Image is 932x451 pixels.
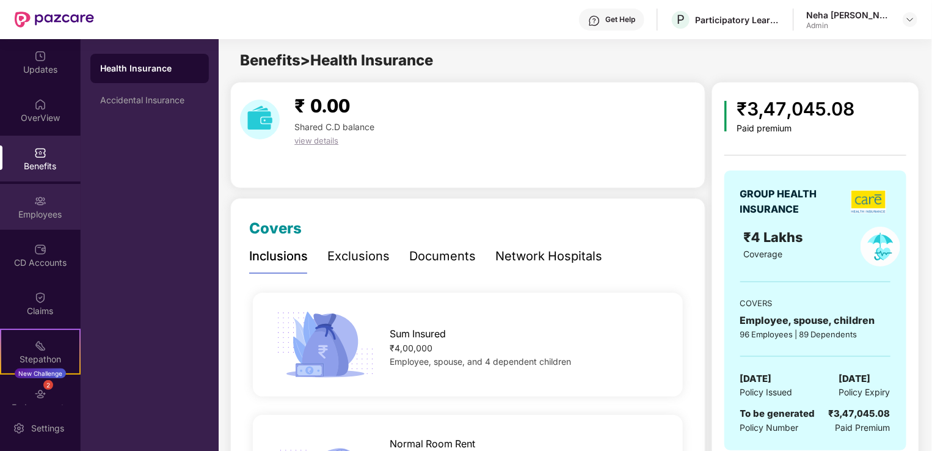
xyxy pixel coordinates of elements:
[740,386,793,399] span: Policy Issued
[740,422,799,433] span: Policy Number
[34,291,46,304] img: svg+xml;base64,PHN2ZyBpZD0iQ2xhaW0iIHhtbG5zPSJodHRwOi8vd3d3LnczLm9yZy8yMDAwL3N2ZyIgd2lkdGg9IjIwIi...
[740,297,890,309] div: COVERS
[294,122,374,132] span: Shared C.D balance
[409,247,476,266] div: Documents
[737,95,854,123] div: ₹3,47,045.08
[34,243,46,255] img: svg+xml;base64,PHN2ZyBpZD0iQ0RfQWNjb3VudHMiIGRhdGEtbmFtZT0iQ0QgQWNjb3VudHMiIHhtbG5zPSJodHRwOi8vd3...
[1,353,79,365] div: Stepathon
[100,62,199,75] div: Health Insurance
[905,15,915,24] img: svg+xml;base64,PHN2ZyBpZD0iRHJvcGRvd24tMzJ4MzIiIHhtbG5zPSJodHRwOi8vd3d3LnczLm9yZy8yMDAwL3N2ZyIgd2...
[737,123,854,134] div: Paid premium
[861,227,900,266] img: policyIcon
[743,249,782,259] span: Coverage
[740,408,815,419] span: To be generated
[272,308,378,381] img: icon
[249,219,302,237] span: Covers
[836,421,890,435] span: Paid Premium
[677,12,685,27] span: P
[740,186,847,217] div: GROUP HEALTH INSURANCE
[34,50,46,62] img: svg+xml;base64,PHN2ZyBpZD0iVXBkYXRlZCIgeG1sbnM9Imh0dHA6Ly93d3cudzMub3JnLzIwMDAvc3ZnIiB3aWR0aD0iMj...
[740,372,772,386] span: [DATE]
[13,422,25,435] img: svg+xml;base64,PHN2ZyBpZD0iU2V0dGluZy0yMHgyMCIgeG1sbnM9Imh0dHA6Ly93d3cudzMub3JnLzIwMDAvc3ZnIiB3aW...
[34,147,46,159] img: svg+xml;base64,PHN2ZyBpZD0iQmVuZWZpdHMiIHhtbG5zPSJodHRwOi8vd3d3LnczLm9yZy8yMDAwL3N2ZyIgd2lkdGg9Ij...
[294,136,338,145] span: view details
[27,422,68,435] div: Settings
[34,195,46,207] img: svg+xml;base64,PHN2ZyBpZD0iRW1wbG95ZWVzIiB4bWxucz0iaHR0cDovL3d3dy53My5vcmcvMjAwMC9zdmciIHdpZHRoPS...
[495,247,602,266] div: Network Hospitals
[806,9,892,21] div: Neha [PERSON_NAME]
[743,229,807,245] span: ₹4 Lakhs
[34,98,46,111] img: svg+xml;base64,PHN2ZyBpZD0iSG9tZSIgeG1sbnM9Imh0dHA6Ly93d3cudzMub3JnLzIwMDAvc3ZnIiB3aWR0aD0iMjAiIG...
[851,190,886,213] img: insurerLogo
[34,388,46,400] img: svg+xml;base64,PHN2ZyBpZD0iRW5kb3JzZW1lbnRzIiB4bWxucz0iaHR0cDovL3d3dy53My5vcmcvMjAwMC9zdmciIHdpZH...
[240,100,280,139] img: download
[100,95,199,105] div: Accidental Insurance
[605,15,635,24] div: Get Help
[740,313,890,328] div: Employee, spouse, children
[327,247,390,266] div: Exclusions
[390,356,571,367] span: Employee, spouse, and 4 dependent children
[695,14,781,26] div: Participatory Learning and action network foundation
[15,369,66,378] div: New Challenge
[839,372,871,386] span: [DATE]
[806,21,892,31] div: Admin
[588,15,600,27] img: svg+xml;base64,PHN2ZyBpZD0iSGVscC0zMngzMiIgeG1sbnM9Imh0dHA6Ly93d3cudzMub3JnLzIwMDAvc3ZnIiB3aWR0aD...
[829,406,890,421] div: ₹3,47,045.08
[34,340,46,352] img: svg+xml;base64,PHN2ZyB4bWxucz0iaHR0cDovL3d3dy53My5vcmcvMjAwMC9zdmciIHdpZHRoPSIyMSIgaGVpZ2h0PSIyMC...
[249,247,308,266] div: Inclusions
[390,326,446,342] span: Sum Insured
[240,51,433,69] span: Benefits > Health Insurance
[740,328,890,340] div: 96 Employees | 89 Dependents
[15,12,94,28] img: New Pazcare Logo
[390,342,663,355] div: ₹4,00,000
[294,95,350,117] span: ₹ 0.00
[839,386,890,399] span: Policy Expiry
[724,101,727,131] img: icon
[43,380,53,390] div: 2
